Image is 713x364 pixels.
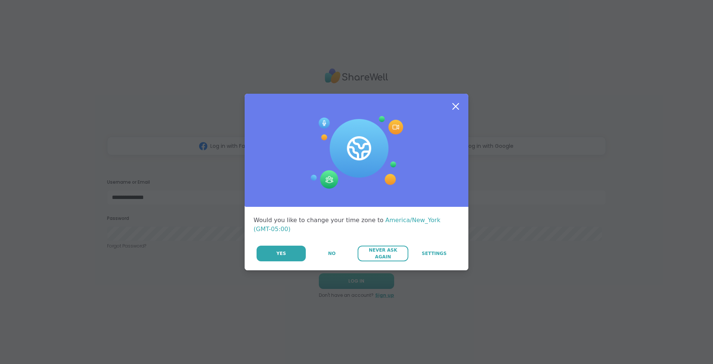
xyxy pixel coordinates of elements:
[276,250,286,257] span: Yes
[254,217,440,233] span: America/New_York (GMT-05:00)
[422,250,447,257] span: Settings
[328,250,336,257] span: No
[358,246,408,261] button: Never Ask Again
[257,246,306,261] button: Yes
[361,247,404,260] span: Never Ask Again
[307,246,357,261] button: No
[409,246,459,261] a: Settings
[254,216,459,234] div: Would you like to change your time zone to
[310,116,403,189] img: Session Experience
